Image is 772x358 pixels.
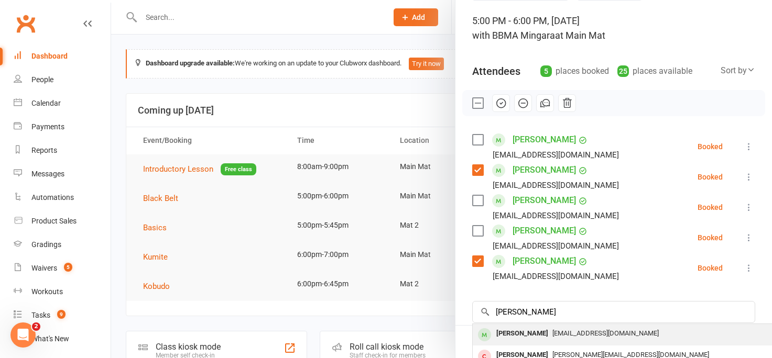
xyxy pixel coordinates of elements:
a: Tasks 9 [14,304,111,327]
a: Waivers 5 [14,256,111,280]
a: What's New [14,327,111,351]
div: Booked [698,173,723,181]
div: [EMAIL_ADDRESS][DOMAIN_NAME] [493,239,619,253]
div: Messages [31,170,64,178]
div: Attendees [472,64,520,79]
a: Reports [14,139,111,162]
div: [EMAIL_ADDRESS][DOMAIN_NAME] [493,209,619,222]
a: [PERSON_NAME] [513,162,576,178]
div: Booked [698,143,723,150]
div: [PERSON_NAME] [492,326,552,341]
div: Booked [698,234,723,241]
iframe: Intercom live chat [10,322,36,348]
div: [EMAIL_ADDRESS][DOMAIN_NAME] [493,148,619,162]
div: [EMAIL_ADDRESS][DOMAIN_NAME] [493,270,619,283]
div: People [31,75,53,84]
a: [PERSON_NAME] [513,192,576,209]
div: member [478,328,491,341]
div: What's New [31,334,69,343]
div: Waivers [31,264,57,272]
div: places available [617,64,692,79]
div: 5 [540,65,552,77]
div: Automations [31,193,74,202]
div: Booked [698,264,723,272]
div: 5:00 PM - 6:00 PM, [DATE] [472,14,755,43]
a: People [14,68,111,92]
div: [EMAIL_ADDRESS][DOMAIN_NAME] [493,178,619,192]
a: Gradings [14,233,111,256]
input: Search to add attendees [472,301,755,323]
span: 9 [57,310,66,319]
a: [PERSON_NAME] [513,253,576,270]
a: [PERSON_NAME] [513,222,576,239]
div: Sort by [721,64,755,77]
div: Reports [31,146,57,154]
span: [EMAIL_ADDRESS][DOMAIN_NAME] [552,329,659,337]
div: Workouts [31,287,63,296]
span: 5 [64,263,72,272]
a: Messages [14,162,111,186]
div: Calendar [31,99,61,107]
a: Product Sales [14,209,111,233]
a: Automations [14,186,111,209]
a: Workouts [14,280,111,304]
div: places booked [540,64,609,79]
div: Tasks [31,311,50,319]
span: at Main Mat [555,30,605,41]
div: Payments [31,122,64,131]
span: with BBMA Mingara [472,30,555,41]
a: Payments [14,115,111,139]
div: Dashboard [31,52,68,60]
div: Product Sales [31,217,77,225]
a: [PERSON_NAME] [513,131,576,148]
div: 25 [617,65,629,77]
a: Calendar [14,92,111,115]
span: 2 [32,322,40,331]
a: Dashboard [14,44,111,68]
a: Clubworx [13,10,39,37]
div: Gradings [31,240,61,249]
div: Booked [698,204,723,211]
